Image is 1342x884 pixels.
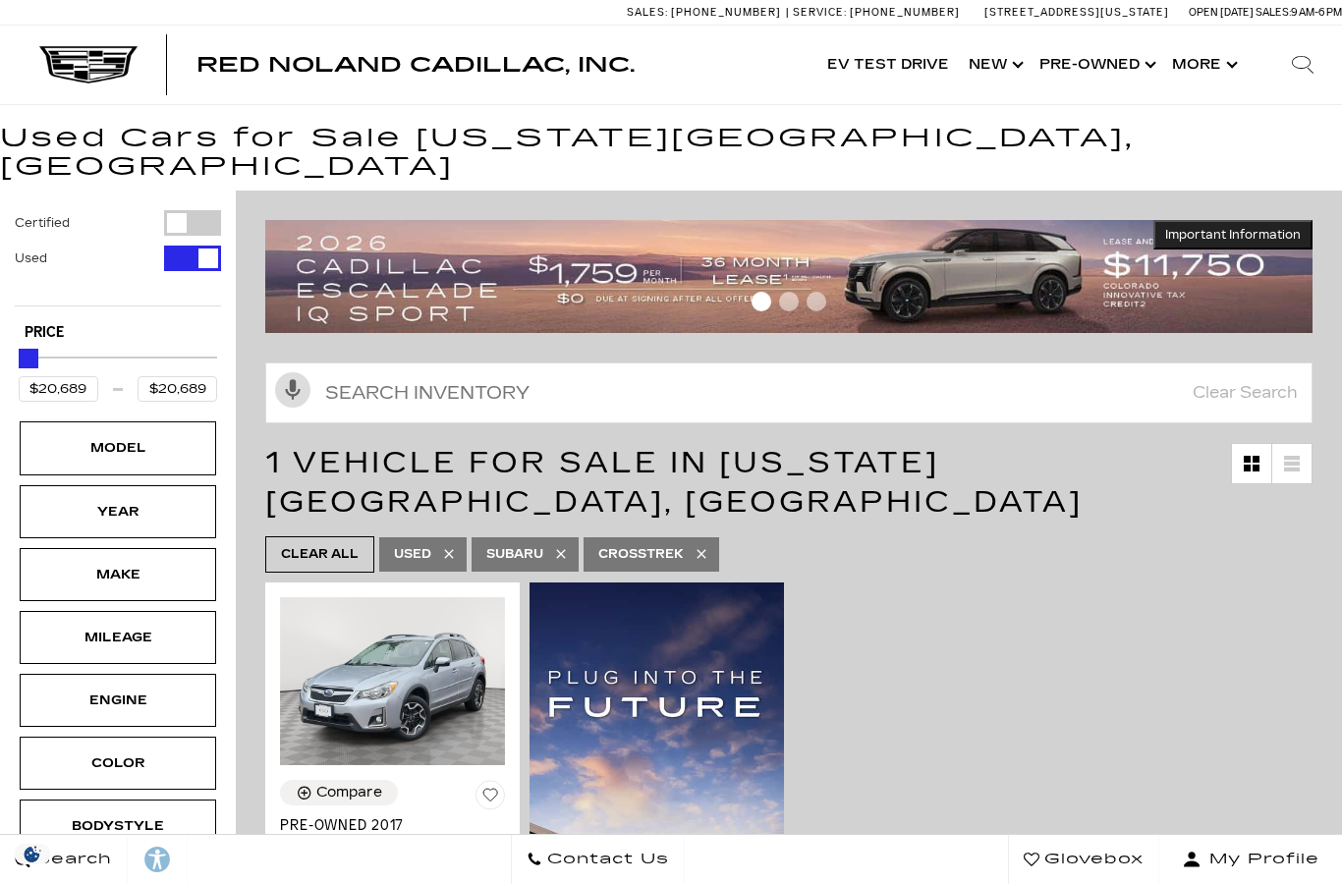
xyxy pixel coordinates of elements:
[1189,6,1254,19] span: Open [DATE]
[280,597,505,766] img: 2017 Subaru Crosstrek Limited
[598,542,684,567] span: Crosstrek
[265,220,1313,332] img: 2509-September-FOM-Escalade-IQ-Lease9
[15,210,221,305] div: Filter by Vehicle Type
[19,349,38,368] div: Maximum Price
[69,501,167,523] div: Year
[959,26,1030,104] a: New
[15,213,70,233] label: Certified
[265,445,1083,520] span: 1 Vehicle for Sale in [US_STATE][GEOGRAPHIC_DATA], [GEOGRAPHIC_DATA]
[1159,835,1342,884] button: Open user profile menu
[1030,26,1162,104] a: Pre-Owned
[984,6,1169,19] a: [STREET_ADDRESS][US_STATE]
[627,7,786,18] a: Sales: [PHONE_NUMBER]
[779,292,799,311] span: Go to slide 2
[19,342,217,402] div: Price
[850,6,960,19] span: [PHONE_NUMBER]
[25,324,211,342] h5: Price
[475,780,505,817] button: Save Vehicle
[196,53,635,77] span: Red Noland Cadillac, Inc.
[30,846,112,873] span: Search
[69,752,167,774] div: Color
[20,548,216,601] div: MakeMake
[671,6,781,19] span: [PHONE_NUMBER]
[1256,6,1291,19] span: Sales:
[1008,835,1159,884] a: Glovebox
[20,421,216,474] div: ModelModel
[394,542,431,567] span: Used
[627,6,668,19] span: Sales:
[280,817,505,867] a: Pre-Owned 2017Subaru Crosstrek Limited
[280,817,490,834] span: Pre-Owned 2017
[793,6,847,19] span: Service:
[265,362,1313,423] input: Search Inventory
[316,784,382,801] div: Compare
[138,376,217,402] input: Maximum
[69,815,167,837] div: Bodystyle
[19,376,98,402] input: Minimum
[10,844,55,864] section: Click to Open Cookie Consent Modal
[511,835,685,884] a: Contact Us
[20,485,216,538] div: YearYear
[20,737,216,790] div: ColorColor
[486,542,543,567] span: Subaru
[20,674,216,727] div: EngineEngine
[1162,26,1244,104] button: More
[69,690,167,711] div: Engine
[280,780,398,805] button: Compare Vehicle
[69,564,167,585] div: Make
[20,611,216,664] div: MileageMileage
[807,292,826,311] span: Go to slide 3
[1153,220,1313,249] button: Important Information
[196,55,635,75] a: Red Noland Cadillac, Inc.
[542,846,669,873] span: Contact Us
[1202,846,1319,873] span: My Profile
[1291,6,1342,19] span: 9 AM-6 PM
[786,7,965,18] a: Service: [PHONE_NUMBER]
[69,627,167,648] div: Mileage
[20,800,216,853] div: BodystyleBodystyle
[1165,227,1301,243] span: Important Information
[752,292,771,311] span: Go to slide 1
[275,372,310,408] svg: Click to toggle on voice search
[15,249,47,268] label: Used
[1039,846,1144,873] span: Glovebox
[69,437,167,459] div: Model
[817,26,959,104] a: EV Test Drive
[281,542,359,567] span: Clear All
[10,844,55,864] img: Opt-Out Icon
[39,46,138,83] img: Cadillac Dark Logo with Cadillac White Text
